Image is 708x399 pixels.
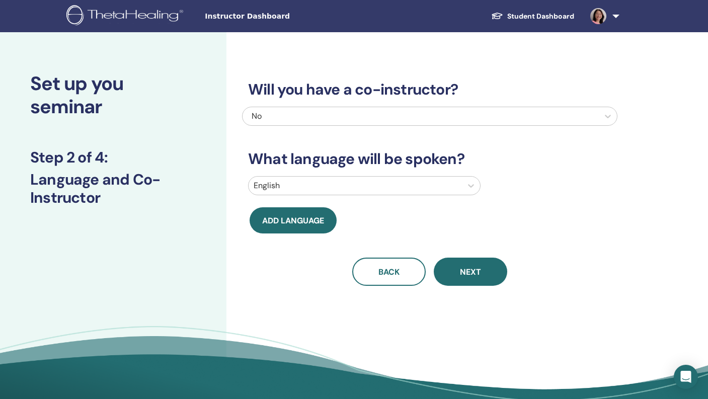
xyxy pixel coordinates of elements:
div: Open Intercom Messenger [674,365,698,389]
button: Add language [250,207,337,233]
span: No [252,111,262,121]
button: Next [434,258,507,286]
img: logo.png [66,5,187,28]
span: Add language [262,215,324,226]
button: Back [352,258,426,286]
h2: Set up you seminar [30,72,196,118]
span: Instructor Dashboard [205,11,356,22]
span: Next [460,267,481,277]
h3: Step 2 of 4 : [30,148,196,167]
h3: Will you have a co-instructor? [242,81,617,99]
h3: What language will be spoken? [242,150,617,168]
a: Student Dashboard [483,7,582,26]
img: default.jpg [590,8,606,24]
span: Back [378,267,400,277]
img: graduation-cap-white.svg [491,12,503,20]
h3: Language and Co-Instructor [30,171,196,207]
